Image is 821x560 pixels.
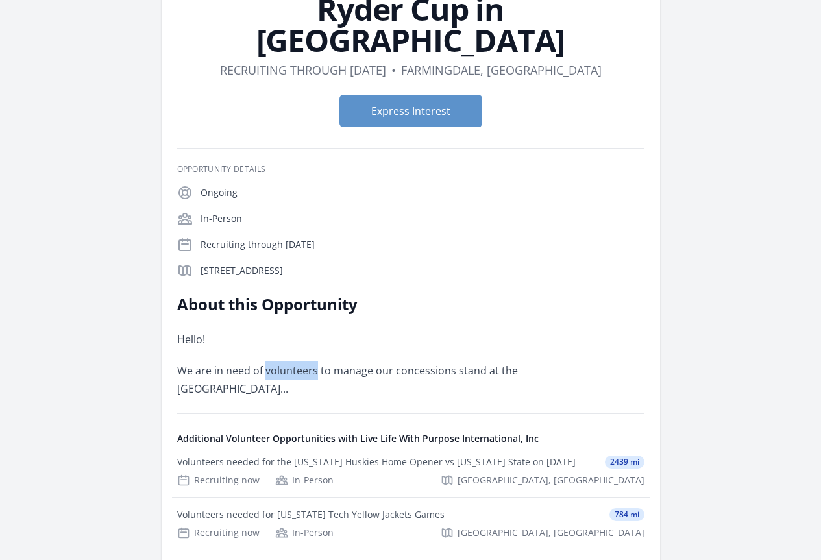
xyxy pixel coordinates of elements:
span: 784 mi [609,508,644,521]
p: Recruiting through [DATE] [201,238,644,251]
span: 2439 mi [605,456,644,469]
p: Hello! [177,330,557,348]
span: [GEOGRAPHIC_DATA], [GEOGRAPHIC_DATA] [458,526,644,539]
h4: Additional Volunteer Opportunities with Live Life With Purpose International, Inc [177,432,644,445]
p: Ongoing [201,186,644,199]
h2: About this Opportunity [177,294,557,315]
div: In-Person [275,474,334,487]
dd: Farmingdale, [GEOGRAPHIC_DATA] [401,61,602,79]
h3: Opportunity Details [177,164,644,175]
div: Volunteers needed for [US_STATE] Tech Yellow Jackets Games [177,508,445,521]
p: [STREET_ADDRESS] [201,264,644,277]
p: We are in need of volunteers to manage our concessions stand at the [GEOGRAPHIC_DATA]... [177,361,557,398]
span: [GEOGRAPHIC_DATA], [GEOGRAPHIC_DATA] [458,474,644,487]
div: Recruiting now [177,474,260,487]
button: Express Interest [339,95,482,127]
div: Volunteers needed for the [US_STATE] Huskies Home Opener vs [US_STATE] State on [DATE] [177,456,576,469]
a: Volunteers needed for the [US_STATE] Huskies Home Opener vs [US_STATE] State on [DATE] 2439 mi Re... [172,445,650,497]
p: In-Person [201,212,644,225]
div: • [391,61,396,79]
div: Recruiting now [177,526,260,539]
div: In-Person [275,526,334,539]
a: Volunteers needed for [US_STATE] Tech Yellow Jackets Games 784 mi Recruiting now In-Person [GEOGR... [172,498,650,550]
dd: Recruiting through [DATE] [220,61,386,79]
